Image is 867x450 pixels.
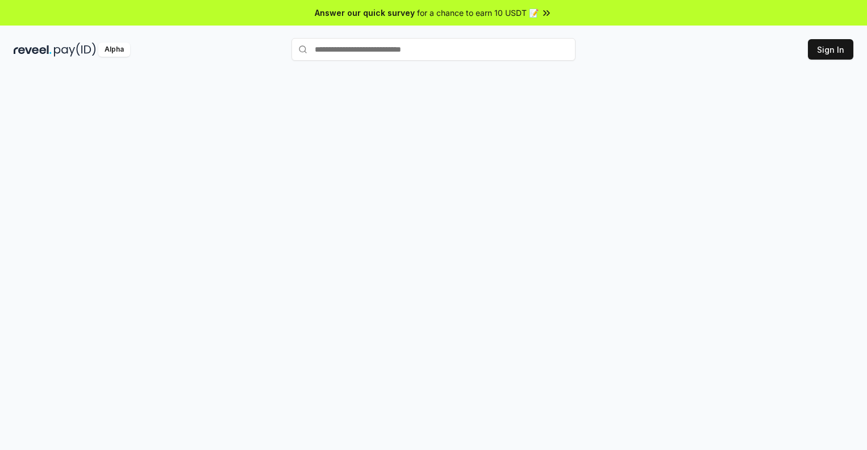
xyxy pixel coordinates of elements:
[54,43,96,57] img: pay_id
[98,43,130,57] div: Alpha
[315,7,415,19] span: Answer our quick survey
[808,39,853,60] button: Sign In
[14,43,52,57] img: reveel_dark
[417,7,539,19] span: for a chance to earn 10 USDT 📝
